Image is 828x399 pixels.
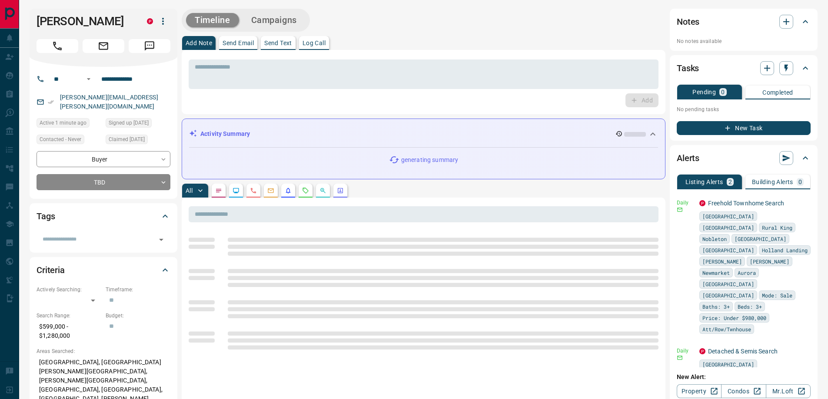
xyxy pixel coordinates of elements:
[677,384,722,398] a: Property
[223,40,254,46] p: Send Email
[302,187,309,194] svg: Requests
[37,347,170,355] p: Areas Searched:
[37,263,65,277] h2: Criteria
[677,61,699,75] h2: Tasks
[699,200,705,206] div: property.ca
[708,348,778,355] a: Detached & Semis Search
[40,135,81,144] span: Contacted - Never
[677,37,811,45] p: No notes available
[37,14,134,28] h1: [PERSON_NAME]
[735,234,786,243] span: [GEOGRAPHIC_DATA]
[708,200,784,207] a: Freehold Townhome Search
[106,312,170,320] p: Budget:
[677,11,811,32] div: Notes
[677,151,699,165] h2: Alerts
[60,94,158,110] a: [PERSON_NAME][EMAIL_ADDRESS][PERSON_NAME][DOMAIN_NAME]
[677,199,694,207] p: Daily
[303,40,326,46] p: Log Call
[677,373,811,382] p: New Alert:
[738,302,762,311] span: Beds: 3+
[702,257,742,266] span: [PERSON_NAME]
[750,257,789,266] span: [PERSON_NAME]
[319,187,326,194] svg: Opportunities
[702,234,727,243] span: Nobleton
[677,148,811,168] div: Alerts
[702,360,754,369] span: [GEOGRAPHIC_DATA]
[37,151,170,167] div: Buyer
[285,187,292,194] svg: Listing Alerts
[677,347,694,355] p: Daily
[721,89,725,95] p: 0
[200,129,250,138] p: Activity Summary
[37,286,101,293] p: Actively Searching:
[677,58,811,79] div: Tasks
[40,119,86,127] span: Active 1 minute ago
[762,291,792,300] span: Mode: Sale
[243,13,306,27] button: Campaigns
[738,268,756,277] span: Aurora
[692,89,716,95] p: Pending
[766,384,811,398] a: Mr.Loft
[721,384,766,398] a: Condos
[762,89,793,96] p: Completed
[677,15,699,29] h2: Notes
[702,268,730,277] span: Newmarket
[83,74,94,84] button: Open
[337,187,344,194] svg: Agent Actions
[685,179,723,185] p: Listing Alerts
[189,126,658,142] div: Activity Summary
[37,118,101,130] div: Tue Sep 16 2025
[264,40,292,46] p: Send Text
[762,223,792,232] span: Rural King
[250,187,257,194] svg: Calls
[215,187,222,194] svg: Notes
[677,207,683,213] svg: Email
[186,40,212,46] p: Add Note
[702,246,754,254] span: [GEOGRAPHIC_DATA]
[702,280,754,288] span: [GEOGRAPHIC_DATA]
[267,187,274,194] svg: Emails
[109,119,149,127] span: Signed up [DATE]
[37,320,101,343] p: $599,000 - $1,280,000
[155,234,167,246] button: Open
[798,179,802,185] p: 0
[37,174,170,190] div: TBD
[37,39,78,53] span: Call
[83,39,124,53] span: Email
[147,18,153,24] div: property.ca
[702,223,754,232] span: [GEOGRAPHIC_DATA]
[677,103,811,116] p: No pending tasks
[702,313,766,322] span: Price: Under $980,000
[106,118,170,130] div: Tue Sep 02 2025
[233,187,239,194] svg: Lead Browsing Activity
[702,212,754,221] span: [GEOGRAPHIC_DATA]
[401,155,458,165] p: generating summary
[677,355,683,361] svg: Email
[702,325,751,333] span: Att/Row/Twnhouse
[702,302,730,311] span: Baths: 3+
[37,206,170,227] div: Tags
[702,291,754,300] span: [GEOGRAPHIC_DATA]
[109,135,145,144] span: Claimed [DATE]
[186,13,239,27] button: Timeline
[752,179,793,185] p: Building Alerts
[106,286,170,293] p: Timeframe:
[37,209,55,223] h2: Tags
[48,99,54,105] svg: Email Verified
[37,260,170,280] div: Criteria
[677,121,811,135] button: New Task
[699,348,705,354] div: property.ca
[186,188,193,194] p: All
[762,246,808,254] span: Holland Landing
[728,179,732,185] p: 2
[37,312,101,320] p: Search Range:
[106,135,170,147] div: Tue Sep 02 2025
[129,39,170,53] span: Message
